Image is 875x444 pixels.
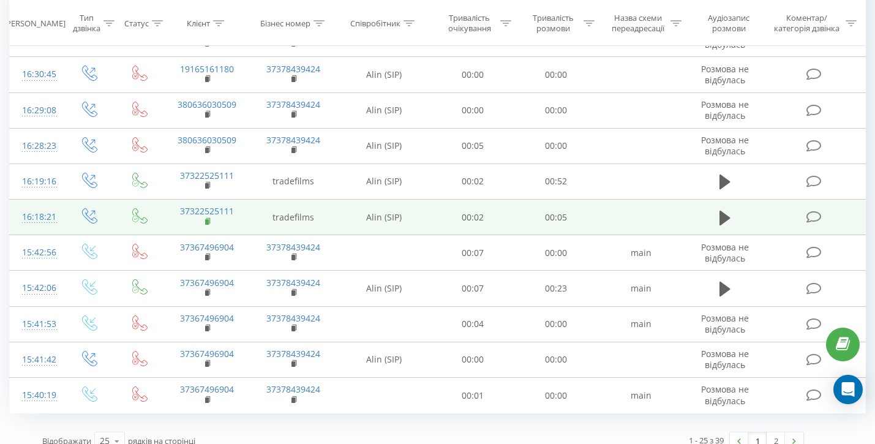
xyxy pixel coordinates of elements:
a: 380636030509 [178,134,236,146]
a: 37367496904 [180,241,234,253]
div: Бізнес номер [260,18,310,28]
div: 16:28:23 [22,134,51,158]
td: 00:02 [430,164,514,199]
div: Тип дзвінка [73,13,100,34]
td: 00:07 [430,271,514,306]
div: [PERSON_NAME] [4,18,66,28]
td: main [598,235,685,271]
td: 00:05 [514,200,598,235]
div: Співробітник [350,18,400,28]
a: 19165161180 [180,63,234,75]
a: 37378439424 [266,99,320,110]
div: 16:19:16 [22,170,51,194]
div: 16:30:45 [22,62,51,86]
span: Розмова не відбулась [701,99,749,121]
div: 16:18:21 [22,205,51,229]
div: Назва схеми переадресації [609,13,667,34]
div: Open Intercom Messenger [833,375,863,404]
td: main [598,378,685,413]
td: 00:00 [514,92,598,128]
div: Тривалість очікування [441,13,497,34]
a: 37378439424 [266,348,320,359]
div: 15:41:42 [22,348,51,372]
td: tradefilms [250,164,337,199]
td: 00:00 [514,378,598,413]
td: 00:00 [514,342,598,377]
div: 15:41:53 [22,312,51,336]
a: 37367496904 [180,348,234,359]
div: 16:29:08 [22,99,51,122]
td: 00:00 [514,235,598,271]
a: 37367496904 [180,277,234,288]
a: 37378439424 [266,241,320,253]
a: 37378439424 [266,277,320,288]
td: Alin (SIP) [337,57,430,92]
div: 15:42:56 [22,241,51,265]
td: 00:23 [514,271,598,306]
a: 380636030509 [178,99,236,110]
div: Тривалість розмови [525,13,581,34]
a: 37367496904 [180,383,234,395]
td: 00:04 [430,306,514,342]
td: 00:52 [514,164,598,199]
a: 37378439424 [266,134,320,146]
a: 37367496904 [180,312,234,324]
td: main [598,271,685,306]
span: Розмова не відбулась [701,241,749,264]
a: 37322525111 [180,170,234,181]
td: 00:00 [514,128,598,164]
div: Аудіозапис розмови [696,13,762,34]
a: 37378439424 [266,312,320,324]
td: 00:07 [430,235,514,271]
td: Alin (SIP) [337,200,430,235]
div: 15:40:19 [22,383,51,407]
td: Alin (SIP) [337,92,430,128]
td: 00:00 [514,306,598,342]
td: 00:00 [514,57,598,92]
td: main [598,306,685,342]
div: 15:42:06 [22,276,51,300]
td: Alin (SIP) [337,271,430,306]
a: 37378439424 [266,383,320,395]
td: Alin (SIP) [337,128,430,164]
span: Розмова не відбулась [701,134,749,157]
span: Розмова не відбулась [701,312,749,335]
span: Розмова не відбулась [701,383,749,406]
a: 37322525111 [180,205,234,217]
td: 00:00 [430,57,514,92]
div: Клієнт [187,18,210,28]
span: Розмова не відбулась [701,348,749,371]
td: Alin (SIP) [337,342,430,377]
td: 00:05 [430,128,514,164]
td: 00:00 [430,92,514,128]
td: 00:02 [430,200,514,235]
a: 37378439424 [266,63,320,75]
td: 00:00 [430,342,514,377]
span: Розмова не відбулась [701,63,749,86]
div: Коментар/категорія дзвінка [771,13,843,34]
td: tradefilms [250,200,337,235]
td: 00:01 [430,378,514,413]
td: Alin (SIP) [337,164,430,199]
span: Розмова не відбулась [701,28,749,50]
div: Статус [124,18,149,28]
